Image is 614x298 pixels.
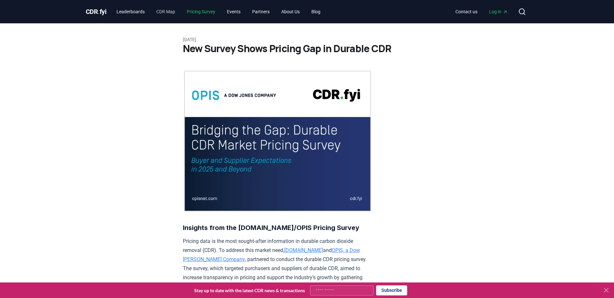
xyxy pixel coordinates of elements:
[111,6,326,17] nav: Main
[151,6,180,17] a: CDR Map
[450,6,513,17] nav: Main
[183,224,359,232] strong: Insights from the [DOMAIN_NAME]/OPIS Pricing Survey
[183,70,372,212] img: blog post image
[183,247,360,262] a: OPIS, a Dow [PERSON_NAME] Company
[183,36,431,43] p: [DATE]
[276,6,305,17] a: About Us
[98,8,100,16] span: .
[86,8,106,16] span: CDR fyi
[306,6,326,17] a: Blog
[183,43,431,54] h1: New Survey Shows Pricing Gap in Durable CDR
[86,7,106,16] a: CDR.fyi
[284,247,323,253] a: [DOMAIN_NAME]
[183,237,372,291] p: Pricing data is the most sought-after information in durable carbon dioxide removal (CDR). To add...
[489,8,508,15] span: Log in
[450,6,483,17] a: Contact us
[111,6,150,17] a: Leaderboards
[222,6,246,17] a: Events
[484,6,513,17] a: Log in
[182,6,220,17] a: Pricing Survey
[247,6,275,17] a: Partners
